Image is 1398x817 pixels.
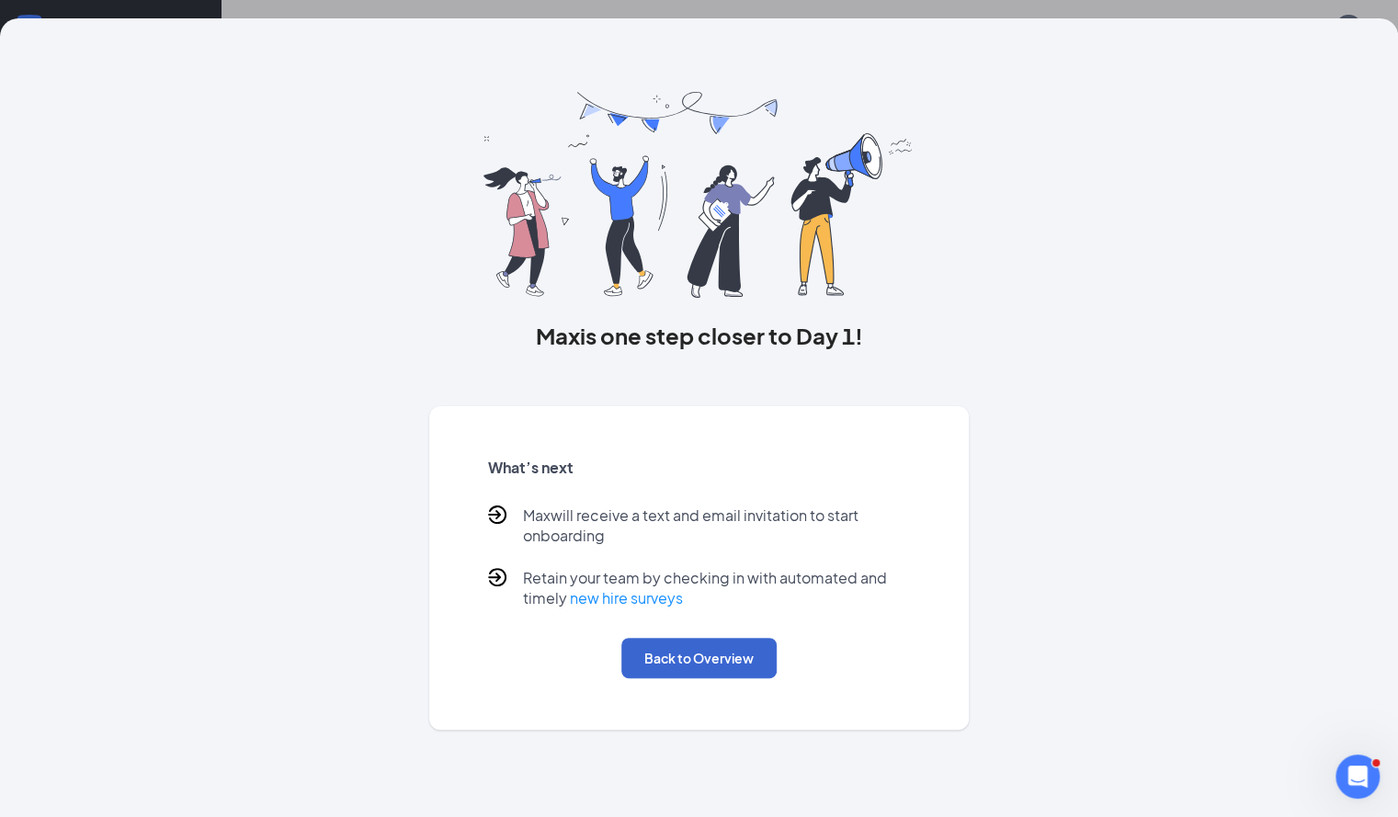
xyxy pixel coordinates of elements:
h5: What’s next [488,458,910,478]
p: Retain your team by checking in with automated and timely [523,568,910,608]
iframe: Intercom live chat [1335,755,1380,799]
p: Max will receive a text and email invitation to start onboarding [523,505,910,546]
button: Back to Overview [621,638,777,678]
img: you are all set [483,92,915,298]
h3: Max is one step closer to Day 1! [429,320,969,351]
a: new hire surveys [570,588,683,607]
